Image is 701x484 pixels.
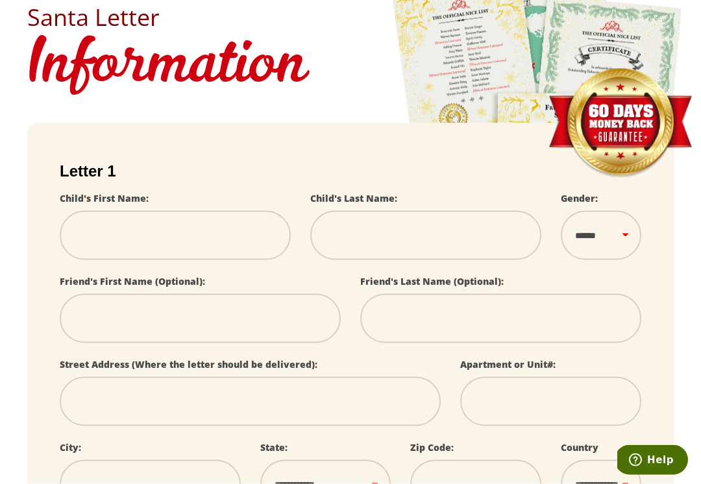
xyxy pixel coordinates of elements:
label: Zip Code: [410,441,454,454]
h1: Information [27,29,674,104]
label: Child's First Name: [60,192,149,204]
label: Street Address (Where the letter should be delivered): [60,358,317,370]
label: Country [561,441,598,454]
label: City: [60,441,81,454]
label: Apartment or Unit#: [460,358,556,370]
img: Money Back Guarantee [547,68,693,179]
label: Child's Last Name: [310,192,397,204]
label: Gender: [561,192,598,204]
h2: Letter 1 [60,162,641,180]
label: Friend's First Name (Optional): [60,275,205,287]
iframe: Opens a widget where you can find more information [617,445,688,478]
label: State: [260,441,288,454]
label: Friend's Last Name (Optional): [360,275,504,287]
h2: Santa Letter [27,6,674,29]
